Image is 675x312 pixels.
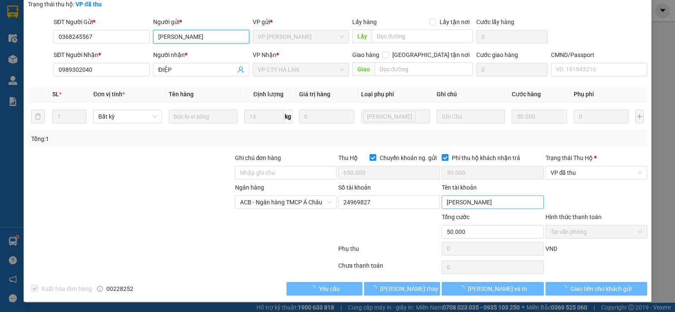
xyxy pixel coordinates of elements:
[258,63,344,76] span: VP CTY HÀ LAN
[31,134,261,144] div: Tổng: 1
[437,110,505,123] input: Ghi Chú
[551,166,642,179] span: VP đã thu
[375,62,473,76] input: Dọc đường
[286,282,362,296] button: Yêu cầu
[442,282,543,296] button: [PERSON_NAME] và In
[352,30,372,43] span: Lấy
[76,1,102,8] b: VP đã thu
[372,30,473,43] input: Dọc đường
[93,91,125,98] span: Đơn vị tính
[337,244,441,259] div: Phụ thu
[31,110,45,123] button: delete
[476,52,518,58] label: Cước giao hàng
[635,110,644,123] button: plus
[169,110,238,123] input: VD: Bàn, Ghế
[551,225,642,238] span: Tại văn phòng
[253,52,276,58] span: VP Nhận
[337,261,441,276] div: Chưa thanh toán
[363,111,416,122] span: Lưu kho
[54,17,150,27] div: SĐT Người Gửi
[52,91,59,98] span: SL
[436,17,473,27] span: Lấy tận nơi
[299,91,330,98] span: Giá trị hàng
[545,153,647,163] div: Trạng thái Thu Hộ
[376,153,440,163] span: Chuyển khoản ng. gửi
[153,50,249,60] div: Người nhận
[310,285,319,291] span: loading
[476,30,548,43] input: Cước lấy hàng
[38,284,95,293] span: Xuất hóa đơn hàng
[106,284,133,293] span: 00228252
[253,17,349,27] div: VP gửi
[476,63,548,76] input: Cước giao hàng
[169,91,194,98] span: Tên hàng
[433,86,509,103] th: Ghi chú
[54,50,150,60] div: SĐT Người Nhận
[448,153,524,163] span: Phí thu hộ khách nhận trả
[476,19,514,25] label: Cước lấy hàng
[284,110,292,123] span: kg
[442,184,477,191] label: Tên tài khoản
[299,110,354,123] input: 0
[367,112,412,121] span: [PERSON_NAME]
[338,195,440,209] input: Số tài khoản
[561,285,570,291] span: loading
[512,91,541,98] span: Cước hàng
[258,30,344,43] span: VP Nguyễn Trãi
[545,214,602,220] label: Hình thức thanh toán
[389,50,473,60] span: [GEOGRAPHIC_DATA] tận nơi
[380,284,448,293] span: [PERSON_NAME] thay đổi
[153,17,249,27] div: Người gửi
[442,195,543,209] input: Tên tài khoản
[442,214,470,220] span: Tổng cước
[338,155,358,161] span: Thu Hộ
[352,52,379,58] span: Giao hàng
[97,286,103,292] span: info-circle
[319,284,340,293] span: Yêu cầu
[235,166,337,179] input: Ghi chú đơn hàng
[235,184,264,191] label: Ngân hàng
[545,282,647,296] button: Giao tiền cho khách gửi
[371,285,380,291] span: loading
[235,155,281,161] label: Ghi chú đơn hàng
[364,282,440,296] button: [PERSON_NAME] thay đổi
[238,66,244,73] span: user-add
[352,62,375,76] span: Giao
[358,86,433,103] th: Loại phụ phí
[352,19,377,25] span: Lấy hàng
[254,91,283,98] span: Định lượng
[512,110,567,123] input: 0
[551,50,647,60] div: CMND/Passport
[570,284,632,293] span: Giao tiền cho khách gửi
[468,284,527,293] span: [PERSON_NAME] và In
[459,285,468,291] span: loading
[240,196,332,209] span: ACB - Ngân hàng TMCP Á Châu
[98,110,157,123] span: Bất kỳ
[338,184,371,191] label: Số tài khoản
[574,91,594,98] span: Phụ phí
[545,245,557,252] span: VND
